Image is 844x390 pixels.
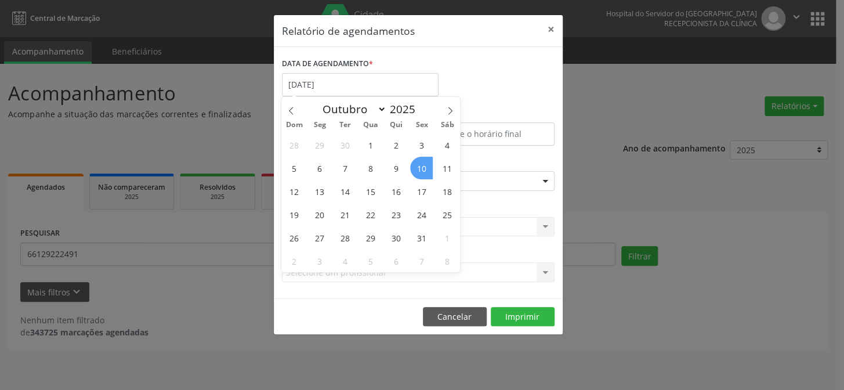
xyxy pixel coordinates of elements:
[360,180,382,203] span: Outubro 15, 2025
[423,307,487,327] button: Cancelar
[283,250,306,272] span: Novembro 2, 2025
[436,250,458,272] span: Novembro 8, 2025
[360,157,382,179] span: Outubro 8, 2025
[410,157,433,179] span: Outubro 10, 2025
[421,122,555,146] input: Selecione o horário final
[309,180,331,203] span: Outubro 13, 2025
[410,203,433,226] span: Outubro 24, 2025
[283,180,306,203] span: Outubro 12, 2025
[334,157,357,179] span: Outubro 7, 2025
[309,203,331,226] span: Outubro 20, 2025
[317,101,386,117] select: Month
[421,104,555,122] label: ATÉ
[436,180,458,203] span: Outubro 18, 2025
[385,226,408,249] span: Outubro 30, 2025
[282,73,439,96] input: Selecione uma data ou intervalo
[309,250,331,272] span: Novembro 3, 2025
[385,180,408,203] span: Outubro 16, 2025
[283,203,306,226] span: Outubro 19, 2025
[309,133,331,156] span: Setembro 29, 2025
[410,226,433,249] span: Outubro 31, 2025
[385,250,408,272] span: Novembro 6, 2025
[283,157,306,179] span: Outubro 5, 2025
[360,226,382,249] span: Outubro 29, 2025
[360,203,382,226] span: Outubro 22, 2025
[334,226,357,249] span: Outubro 28, 2025
[281,121,307,129] span: Dom
[360,133,382,156] span: Outubro 1, 2025
[410,180,433,203] span: Outubro 17, 2025
[385,157,408,179] span: Outubro 9, 2025
[410,250,433,272] span: Novembro 7, 2025
[307,121,332,129] span: Seg
[282,55,373,73] label: DATA DE AGENDAMENTO
[385,133,408,156] span: Outubro 2, 2025
[436,203,458,226] span: Outubro 25, 2025
[386,102,425,117] input: Year
[409,121,434,129] span: Sex
[383,121,409,129] span: Qui
[491,307,555,327] button: Imprimir
[358,121,383,129] span: Qua
[360,250,382,272] span: Novembro 5, 2025
[539,15,563,44] button: Close
[334,133,357,156] span: Setembro 30, 2025
[334,180,357,203] span: Outubro 14, 2025
[309,226,331,249] span: Outubro 27, 2025
[436,133,458,156] span: Outubro 4, 2025
[385,203,408,226] span: Outubro 23, 2025
[332,121,358,129] span: Ter
[410,133,433,156] span: Outubro 3, 2025
[283,133,306,156] span: Setembro 28, 2025
[334,203,357,226] span: Outubro 21, 2025
[309,157,331,179] span: Outubro 6, 2025
[334,250,357,272] span: Novembro 4, 2025
[436,226,458,249] span: Novembro 1, 2025
[436,157,458,179] span: Outubro 11, 2025
[282,23,415,38] h5: Relatório de agendamentos
[283,226,306,249] span: Outubro 26, 2025
[434,121,460,129] span: Sáb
